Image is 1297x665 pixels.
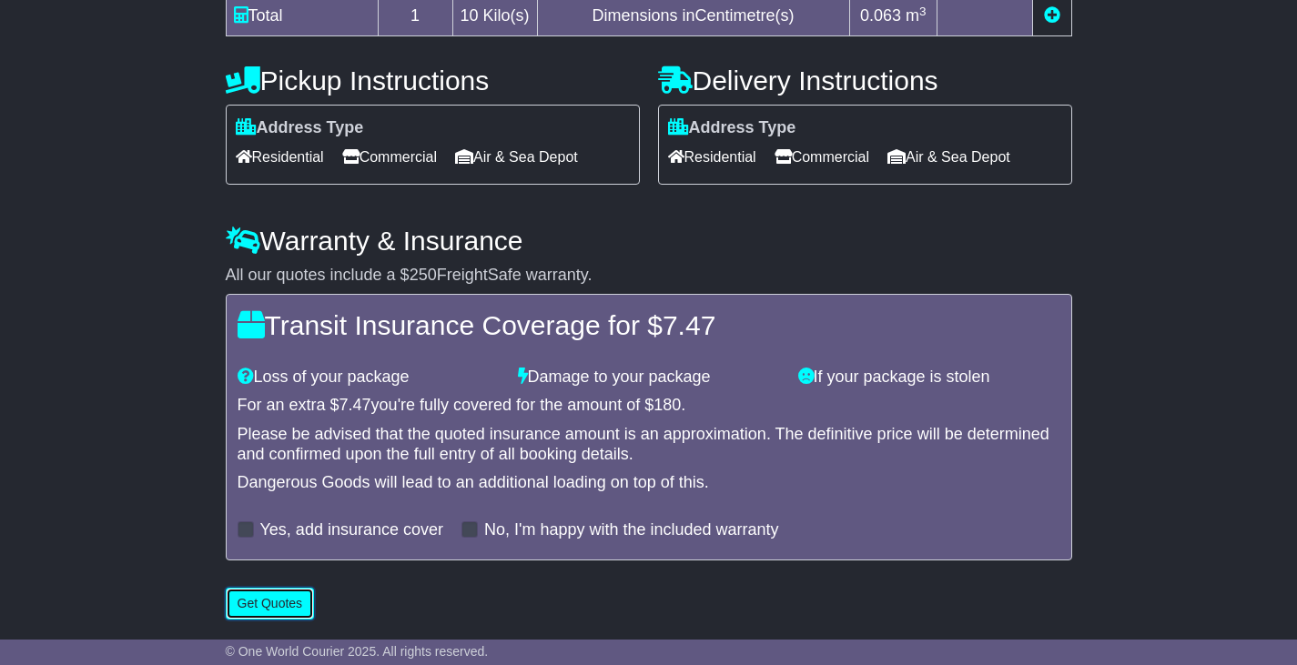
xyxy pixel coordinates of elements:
h4: Pickup Instructions [226,65,640,96]
label: Address Type [236,118,364,138]
div: Please be advised that the quoted insurance amount is an approximation. The definitive price will... [238,425,1060,464]
label: Yes, add insurance cover [260,520,443,540]
button: Get Quotes [226,588,315,620]
span: Commercial [342,143,437,171]
span: Commercial [775,143,869,171]
div: Loss of your package [228,368,509,388]
div: For an extra $ you're fully covered for the amount of $ . [238,396,1060,416]
span: 7.47 [663,310,715,340]
span: Air & Sea Depot [887,143,1010,171]
h4: Warranty & Insurance [226,226,1072,256]
a: Add new item [1044,6,1060,25]
span: 0.063 [860,6,901,25]
label: No, I'm happy with the included warranty [484,520,779,540]
span: m [906,6,927,25]
span: © One World Courier 2025. All rights reserved. [226,644,489,659]
label: Address Type [668,118,796,138]
sup: 3 [919,5,927,18]
span: 250 [410,266,437,284]
span: Residential [236,143,324,171]
span: Air & Sea Depot [455,143,578,171]
div: If your package is stolen [789,368,1069,388]
span: Residential [668,143,756,171]
h4: Transit Insurance Coverage for $ [238,310,1060,340]
span: 10 [461,6,479,25]
h4: Delivery Instructions [658,65,1072,96]
span: 180 [654,396,681,414]
span: 7.47 [339,396,371,414]
div: All our quotes include a $ FreightSafe warranty. [226,266,1072,286]
div: Damage to your package [509,368,789,388]
div: Dangerous Goods will lead to an additional loading on top of this. [238,473,1060,493]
